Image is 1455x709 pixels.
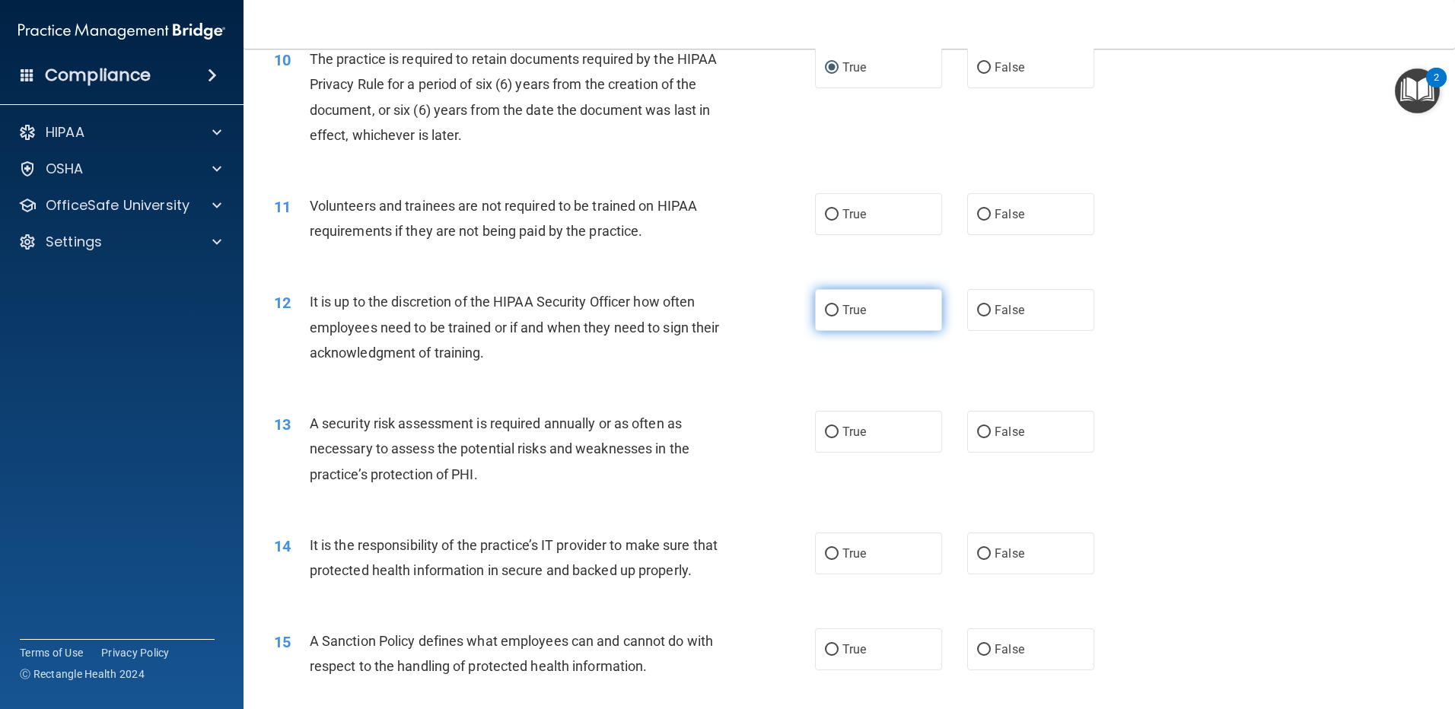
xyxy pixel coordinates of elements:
[46,233,102,251] p: Settings
[46,196,189,215] p: OfficeSafe University
[20,666,145,682] span: Ⓒ Rectangle Health 2024
[310,294,720,360] span: It is up to the discretion of the HIPAA Security Officer how often employees need to be trained o...
[310,415,689,482] span: A security risk assessment is required annually or as often as necessary to assess the potential ...
[101,645,170,660] a: Privacy Policy
[825,548,839,560] input: True
[310,51,718,143] span: The practice is required to retain documents required by the HIPAA Privacy Rule for a period of s...
[20,645,83,660] a: Terms of Use
[18,196,221,215] a: OfficeSafe University
[45,65,151,86] h4: Compliance
[18,160,221,178] a: OSHA
[842,207,866,221] span: True
[977,427,991,438] input: False
[842,303,866,317] span: True
[310,537,718,578] span: It is the responsibility of the practice’s IT provider to make sure that protected health informa...
[842,60,866,75] span: True
[1395,68,1440,113] button: Open Resource Center, 2 new notifications
[274,537,291,555] span: 14
[995,546,1024,561] span: False
[1434,78,1439,97] div: 2
[842,424,866,439] span: True
[995,60,1024,75] span: False
[274,415,291,434] span: 13
[274,294,291,312] span: 12
[310,198,697,239] span: Volunteers and trainees are not required to be trained on HIPAA requirements if they are not bein...
[18,16,225,46] img: PMB logo
[842,642,866,657] span: True
[274,51,291,69] span: 10
[977,548,991,560] input: False
[995,642,1024,657] span: False
[825,62,839,74] input: True
[825,427,839,438] input: True
[977,644,991,656] input: False
[310,633,713,674] span: A Sanction Policy defines what employees can and cannot do with respect to the handling of protec...
[1192,601,1437,662] iframe: Drift Widget Chat Controller
[825,209,839,221] input: True
[18,233,221,251] a: Settings
[274,633,291,651] span: 15
[825,305,839,316] input: True
[274,198,291,216] span: 11
[995,424,1024,439] span: False
[995,207,1024,221] span: False
[977,209,991,221] input: False
[825,644,839,656] input: True
[977,305,991,316] input: False
[46,123,84,141] p: HIPAA
[46,160,84,178] p: OSHA
[842,546,866,561] span: True
[977,62,991,74] input: False
[995,303,1024,317] span: False
[18,123,221,141] a: HIPAA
